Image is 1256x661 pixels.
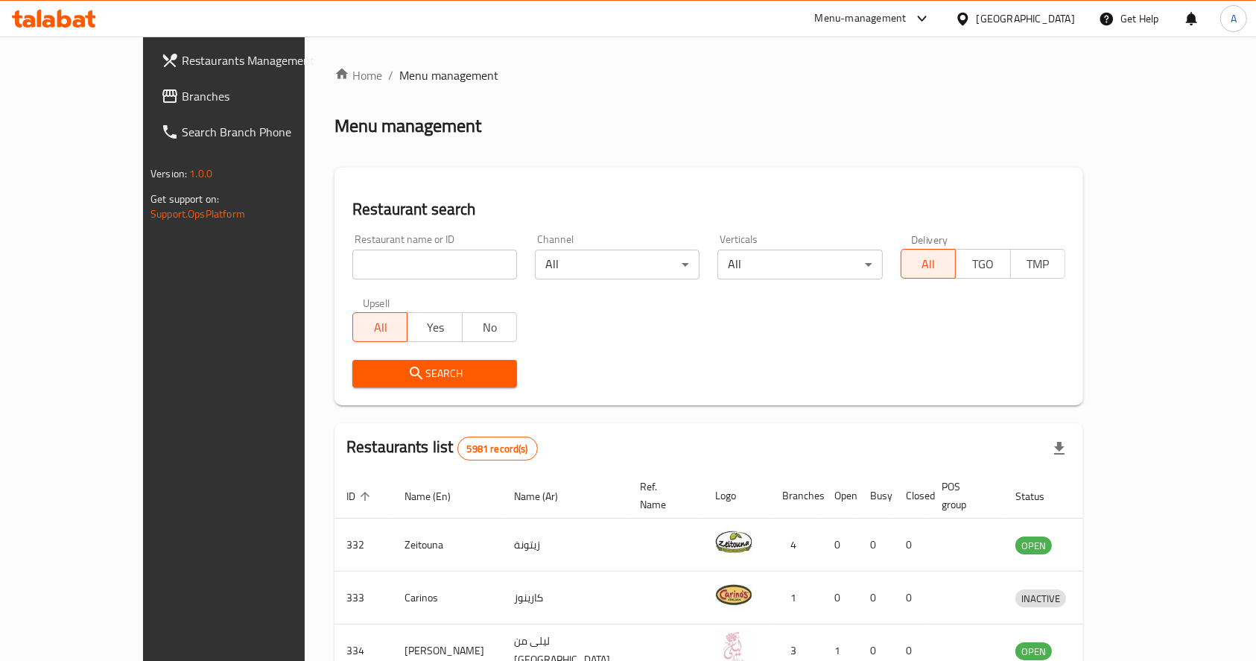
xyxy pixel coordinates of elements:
[182,87,341,105] span: Branches
[502,519,628,572] td: زيتونة
[717,250,882,279] div: All
[822,519,858,572] td: 0
[150,189,219,209] span: Get support on:
[413,317,456,338] span: Yes
[907,253,950,275] span: All
[182,51,341,69] span: Restaurants Management
[393,519,502,572] td: Zeitouna
[1015,642,1052,660] div: OPEN
[457,437,538,461] div: Total records count
[770,519,822,572] td: 4
[352,250,517,279] input: Search for restaurant name or ID..
[189,164,212,183] span: 1.0.0
[334,572,393,624] td: 333
[514,487,577,505] span: Name (Ar)
[352,198,1065,221] h2: Restaurant search
[149,114,353,150] a: Search Branch Phone
[334,66,1083,84] nav: breadcrumb
[901,249,956,279] button: All
[405,487,470,505] span: Name (En)
[770,572,822,624] td: 1
[469,317,511,338] span: No
[822,473,858,519] th: Open
[334,519,393,572] td: 332
[715,523,752,560] img: Zeitouna
[894,519,930,572] td: 0
[388,66,393,84] li: /
[352,312,407,342] button: All
[334,66,382,84] a: Home
[962,253,1004,275] span: TGO
[535,250,700,279] div: All
[346,487,375,505] span: ID
[858,519,894,572] td: 0
[815,10,907,28] div: Menu-management
[858,572,894,624] td: 0
[149,78,353,114] a: Branches
[458,442,537,456] span: 5981 record(s)
[1010,249,1065,279] button: TMP
[462,312,517,342] button: No
[182,123,341,141] span: Search Branch Phone
[407,312,462,342] button: Yes
[352,360,517,388] button: Search
[359,317,402,338] span: All
[703,473,770,519] th: Logo
[149,42,353,78] a: Restaurants Management
[955,249,1010,279] button: TGO
[911,234,948,244] label: Delivery
[150,204,245,224] a: Support.OpsPlatform
[894,473,930,519] th: Closed
[393,572,502,624] td: Carinos
[858,473,894,519] th: Busy
[942,478,986,513] span: POS group
[502,572,628,624] td: كارينوز
[894,572,930,624] td: 0
[1017,253,1059,275] span: TMP
[346,436,538,461] h2: Restaurants list
[150,164,187,183] span: Version:
[364,364,505,383] span: Search
[640,478,685,513] span: Ref. Name
[715,576,752,613] img: Carinos
[1015,537,1052,554] span: OPEN
[1041,431,1077,467] div: Export file
[822,572,858,624] td: 0
[363,297,390,308] label: Upsell
[1015,643,1052,660] span: OPEN
[770,473,822,519] th: Branches
[1231,10,1237,27] span: A
[1015,590,1066,607] span: INACTIVE
[977,10,1075,27] div: [GEOGRAPHIC_DATA]
[1015,589,1066,607] div: INACTIVE
[334,114,481,138] h2: Menu management
[1015,487,1064,505] span: Status
[399,66,498,84] span: Menu management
